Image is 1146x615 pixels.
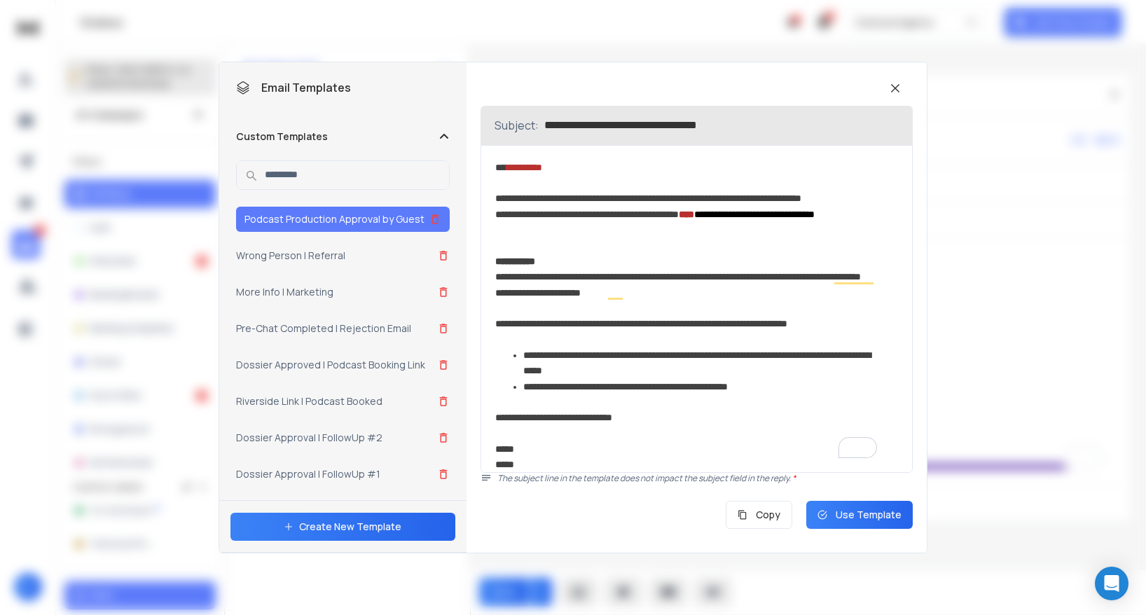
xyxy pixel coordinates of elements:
p: Subject: [495,117,539,134]
p: The subject line in the template does not impact the subject field in the [497,473,913,484]
button: Copy [726,501,792,529]
button: Use Template [806,501,913,529]
span: reply. [771,472,796,484]
div: To enrich screen reader interactions, please activate Accessibility in Grammarly extension settings [481,146,912,473]
div: Open Intercom Messenger [1095,567,1128,600]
